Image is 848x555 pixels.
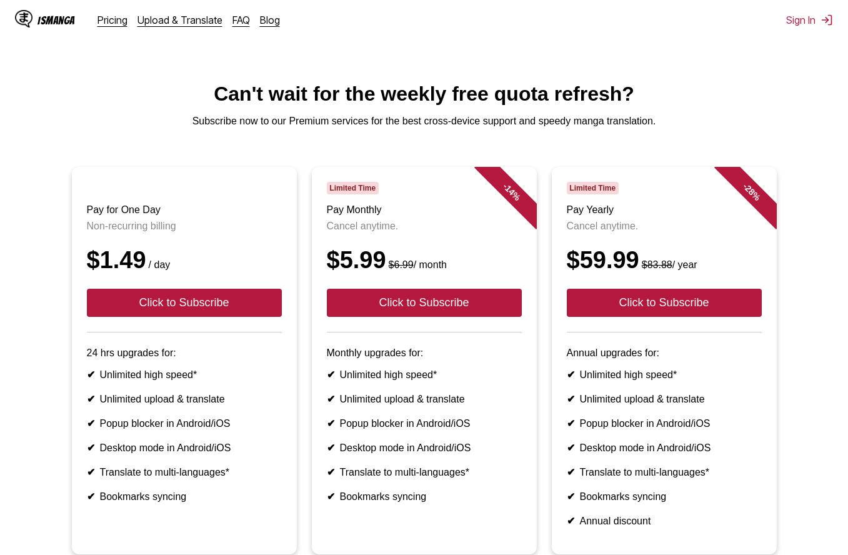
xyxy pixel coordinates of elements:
a: Pricing [97,14,127,26]
div: $5.99 [327,247,522,274]
h1: Can't wait for the weekly free quota refresh? [10,82,838,106]
b: ✔ [327,491,335,502]
b: ✔ [87,418,95,429]
b: ✔ [567,491,575,502]
a: IsManga LogoIsManga [15,10,97,30]
li: Unlimited high speed* [327,369,522,381]
a: Upload & Translate [137,14,222,26]
li: Desktop mode in Android/iOS [87,442,282,454]
b: ✔ [327,394,335,404]
li: Unlimited high speed* [567,369,762,381]
s: $6.99 [389,259,414,270]
b: ✔ [327,467,335,477]
div: IsManga [37,14,75,26]
a: FAQ [232,14,250,26]
li: Annual discount [567,515,762,527]
b: ✔ [87,467,95,477]
img: IsManga Logo [15,10,32,27]
b: ✔ [87,442,95,453]
button: Click to Subscribe [567,289,762,317]
b: ✔ [567,418,575,429]
p: 24 hrs upgrades for: [87,347,282,359]
li: Bookmarks syncing [87,491,282,502]
p: Monthly upgrades for: [327,347,522,359]
s: $83.88 [642,259,672,270]
span: Limited Time [567,182,619,194]
div: - 14 % [474,154,549,229]
div: $59.99 [567,247,762,274]
p: Subscribe now to our Premium services for the best cross-device support and speedy manga translat... [10,116,838,127]
div: $1.49 [87,247,282,274]
p: Cancel anytime. [567,221,762,232]
b: ✔ [567,467,575,477]
small: / year [639,259,697,270]
button: Click to Subscribe [327,289,522,317]
small: / month [386,259,447,270]
div: - 28 % [714,154,789,229]
li: Unlimited upload & translate [87,393,282,405]
img: Sign out [821,14,833,26]
li: Popup blocker in Android/iOS [327,417,522,429]
small: / day [146,259,171,270]
li: Bookmarks syncing [567,491,762,502]
li: Unlimited upload & translate [567,393,762,405]
li: Translate to multi-languages* [87,466,282,478]
li: Unlimited high speed* [87,369,282,381]
a: Blog [260,14,280,26]
button: Click to Subscribe [87,289,282,317]
b: ✔ [567,516,575,526]
li: Bookmarks syncing [327,491,522,502]
b: ✔ [567,394,575,404]
b: ✔ [87,394,95,404]
li: Desktop mode in Android/iOS [567,442,762,454]
h3: Pay Yearly [567,204,762,216]
b: ✔ [327,418,335,429]
p: Non-recurring billing [87,221,282,232]
h3: Pay for One Day [87,204,282,216]
li: Translate to multi-languages* [327,466,522,478]
b: ✔ [327,442,335,453]
p: Annual upgrades for: [567,347,762,359]
b: ✔ [87,491,95,502]
h3: Pay Monthly [327,204,522,216]
b: ✔ [87,369,95,380]
li: Unlimited upload & translate [327,393,522,405]
b: ✔ [567,442,575,453]
li: Popup blocker in Android/iOS [567,417,762,429]
li: Desktop mode in Android/iOS [327,442,522,454]
b: ✔ [327,369,335,380]
button: Sign In [786,14,833,26]
li: Popup blocker in Android/iOS [87,417,282,429]
b: ✔ [567,369,575,380]
span: Limited Time [327,182,379,194]
p: Cancel anytime. [327,221,522,232]
li: Translate to multi-languages* [567,466,762,478]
